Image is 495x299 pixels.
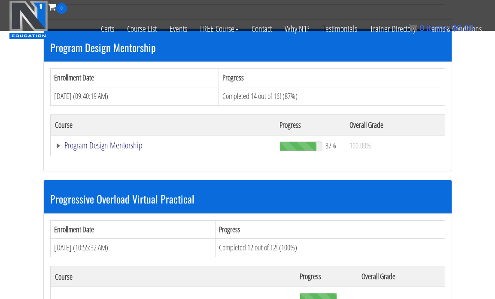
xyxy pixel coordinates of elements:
[278,14,316,44] a: Why N1?
[50,266,295,287] th: Course
[163,14,194,44] a: Events
[215,220,445,239] th: Progress
[422,14,488,44] a: Terms & Conditions
[427,23,449,33] span: items:
[48,1,67,12] a: 0
[245,14,278,44] a: Contact
[9,0,48,39] img: n1-education
[452,23,474,33] bdi: 0.00
[50,87,219,106] td: [DATE] (09:40:19 AM)
[94,14,121,44] a: Certs
[419,23,424,33] span: 0
[55,141,271,150] a: Program Design Mentorship
[316,14,364,44] a: Testimonials
[56,3,67,14] span: 0
[275,114,345,135] th: Progress
[194,14,245,44] a: FREE Course
[50,42,445,53] h3: Program Design Mentorship
[345,135,445,156] td: 100.00%
[357,266,445,287] th: Overall Grade
[295,266,357,287] th: Progress
[452,23,457,33] span: $
[325,141,336,150] span: 87%
[50,114,275,135] th: Course
[215,239,445,257] td: Completed 12 out of 12! (100%)
[409,23,474,33] a: 0 items: $0.00
[364,14,422,44] a: Trainer Directory
[219,87,445,106] td: Completed 14 out of 16! (87%)
[219,69,445,87] th: Progress
[345,114,445,135] th: Overall Grade
[50,193,445,204] h3: Progressive Overload Virtual Practical
[50,220,215,239] th: Enrollment Date
[50,69,219,87] th: Enrollment Date
[50,239,215,257] td: [DATE] (10:55:32 AM)
[409,24,417,32] img: icon11.png
[121,14,163,44] a: Course List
